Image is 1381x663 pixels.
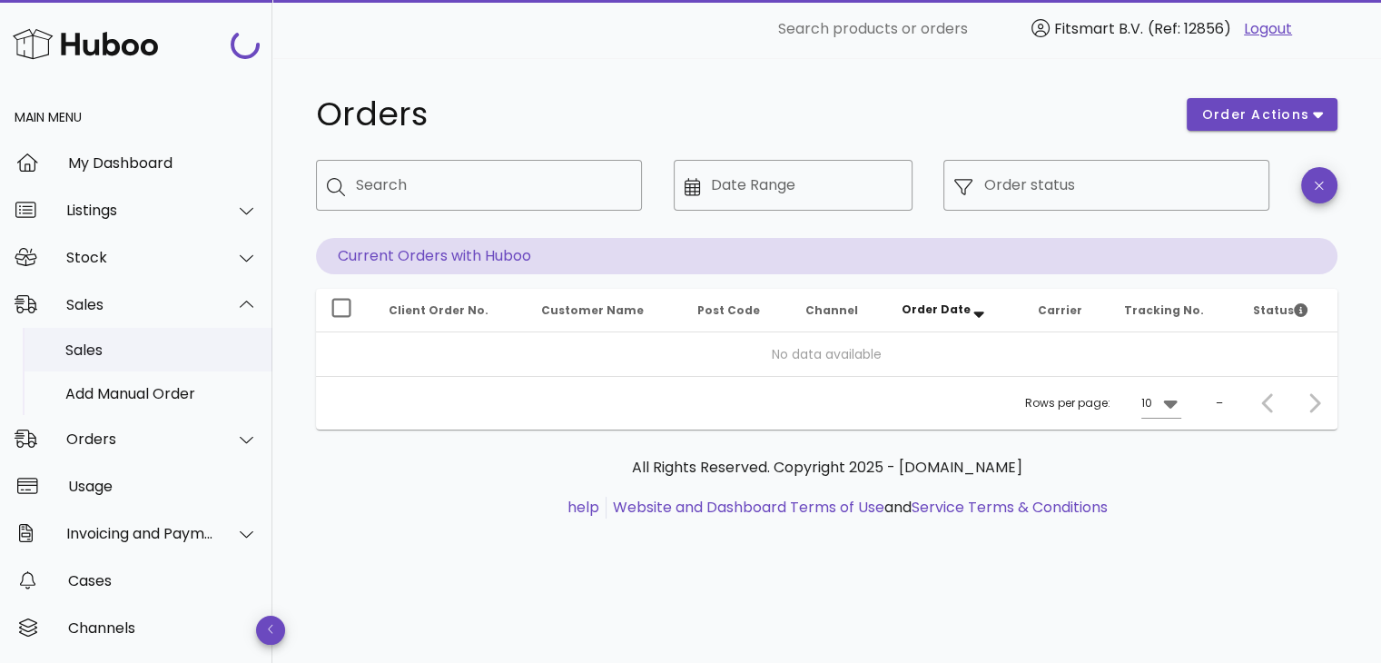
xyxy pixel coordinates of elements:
div: Cases [68,572,258,589]
th: Carrier [1022,289,1110,332]
div: Invoicing and Payments [66,525,214,542]
a: Service Terms & Conditions [912,497,1108,518]
th: Status [1238,289,1337,332]
span: Order Date [902,302,971,317]
th: Client Order No. [374,289,527,332]
th: Tracking No. [1110,289,1238,332]
td: No data available [316,332,1337,376]
div: Channels [68,619,258,637]
div: My Dashboard [68,154,258,172]
li: and [607,497,1108,519]
button: order actions [1187,98,1337,131]
div: Add Manual Order [65,385,258,402]
span: Post Code [696,302,759,318]
span: Fitsmart B.V. [1054,18,1143,39]
div: Sales [65,341,258,359]
div: Rows per page: [1025,377,1181,430]
span: Customer Name [541,302,644,318]
th: Post Code [682,289,790,332]
div: Sales [66,296,214,313]
div: – [1216,395,1223,411]
span: Carrier [1037,302,1081,318]
h1: Orders [316,98,1165,131]
span: Tracking No. [1124,302,1204,318]
p: Current Orders with Huboo [316,238,1337,274]
span: Status [1253,302,1307,318]
p: All Rights Reserved. Copyright 2025 - [DOMAIN_NAME] [330,457,1323,479]
span: Channel [805,302,858,318]
div: 10 [1141,395,1152,411]
th: Order Date: Sorted descending. Activate to remove sorting. [887,289,1022,332]
a: help [567,497,599,518]
span: (Ref: 12856) [1148,18,1231,39]
a: Logout [1244,18,1292,40]
th: Customer Name [527,289,683,332]
span: Client Order No. [389,302,488,318]
div: Stock [66,249,214,266]
div: Orders [66,430,214,448]
div: Usage [68,478,258,495]
th: Channel [791,289,887,332]
span: order actions [1201,105,1310,124]
img: Huboo Logo [13,25,158,64]
a: Website and Dashboard Terms of Use [613,497,884,518]
div: 10Rows per page: [1141,389,1181,418]
div: Listings [66,202,214,219]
